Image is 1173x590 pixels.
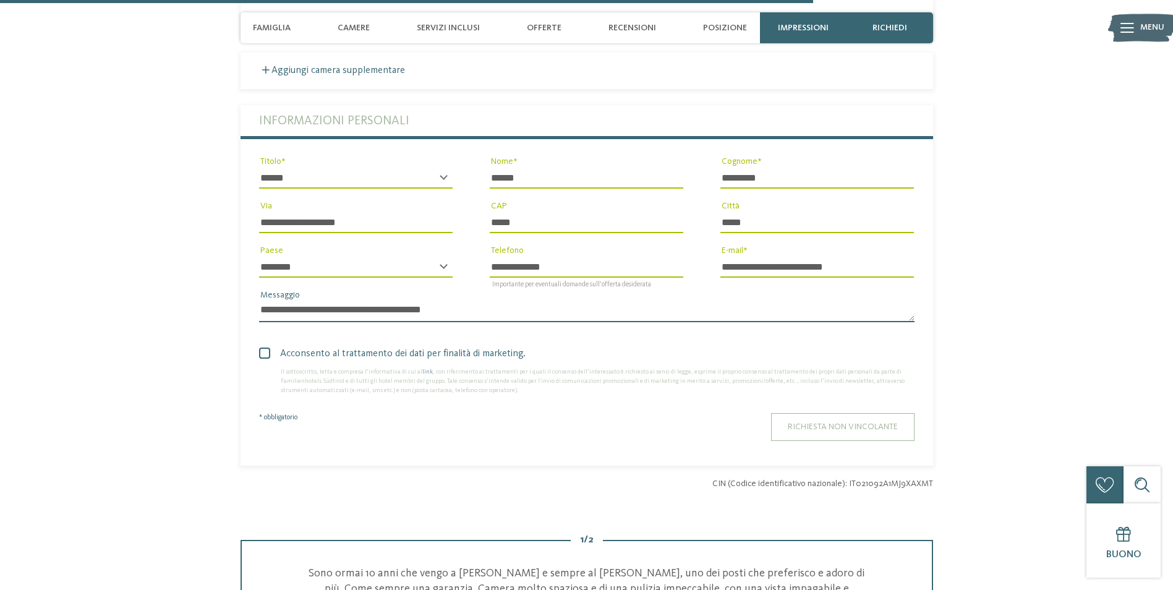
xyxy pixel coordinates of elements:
span: Acconsento al trattamento dei dati per finalità di marketing. [268,346,915,361]
span: Impressioni [778,23,829,33]
span: Richiesta non vincolante [788,422,898,431]
span: richiedi [872,23,907,33]
span: Buono [1106,550,1141,560]
span: Recensioni [608,23,656,33]
span: Posizione [703,23,747,33]
a: Buono [1086,503,1161,578]
div: Il sottoscritto, letta e compresa l’informativa di cui al , con riferimento ai trattamenti per i ... [259,367,915,395]
span: Famiglia [253,23,291,33]
span: CIN (Codice identificativo nazionale): IT021092A1MJ9XAXMT [712,478,933,490]
span: 1 [580,533,584,547]
span: * obbligatorio [259,414,297,421]
span: 2 [588,533,594,547]
label: Aggiungi camera supplementare [259,66,405,75]
span: Importante per eventuali domande sull’offerta desiderata [492,282,651,289]
span: Servizi inclusi [417,23,480,33]
span: Camere [338,23,370,33]
span: / [584,533,588,547]
label: Informazioni personali [259,105,915,136]
input: Acconsento al trattamento dei dati per finalità di marketing. [259,346,262,367]
a: link [422,369,433,375]
span: Offerte [527,23,561,33]
button: Richiesta non vincolante [771,413,915,441]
